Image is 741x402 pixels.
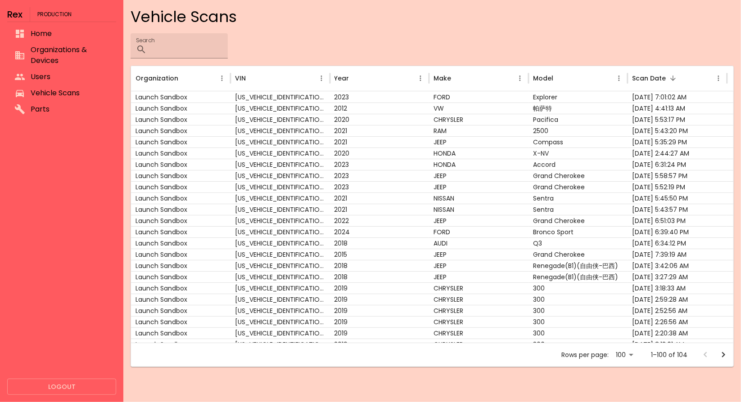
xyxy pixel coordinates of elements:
[429,339,529,350] div: CHRYSLER
[131,192,230,204] div: Launch Sandbox
[230,282,330,294] div: 2C3CCAAG1KH727074
[429,103,529,114] div: VW
[628,136,727,147] div: 8/19/2025, 5:35:29 PM
[429,192,529,204] div: NISSAN
[179,72,192,85] button: Sort
[429,327,529,339] div: CHRYSLER
[429,159,529,170] div: HONDA
[529,339,628,350] div: 300
[230,327,330,339] div: 2C3CCAAG1KH727074
[330,226,429,237] div: 2024
[651,350,687,359] p: 1–100 of 104
[529,249,628,260] div: Grand Cherokee
[230,215,330,226] div: 1C4RJFBGXNC143884
[230,159,330,170] div: 1HGCY1F30PA040808
[31,71,109,82] span: Users
[131,294,230,305] div: Launch Sandbox
[230,294,330,305] div: 2C3CCAAG1KH727074
[131,339,230,350] div: Launch Sandbox
[529,305,628,316] div: 300
[628,305,727,316] div: 8/13/2025, 2:52:56 AM
[330,147,429,159] div: 2020
[529,114,628,125] div: Pacifica
[529,282,628,294] div: 300
[230,114,330,125] div: 2C4RC1N72LR246505
[529,294,628,305] div: 300
[429,136,529,147] div: JEEP
[330,305,429,316] div: 2019
[429,260,529,271] div: JEEP
[529,181,628,192] div: Grand Cherokee
[712,72,725,85] button: Scan Date column menu
[235,74,246,83] div: VIN
[429,181,529,192] div: JEEP
[628,294,727,305] div: 8/13/2025, 2:59:28 AM
[554,72,567,85] button: Sort
[612,348,637,362] div: 100
[330,339,429,350] div: 2019
[330,237,429,249] div: 2018
[230,226,330,237] div: 3FMCR9B69RRE11415
[529,159,628,170] div: Accord
[529,271,628,282] div: Renegade(B1)(自由侠-巴西)
[628,192,727,204] div: 8/14/2025, 5:45:50 PM
[131,7,734,26] h4: Vehicle Scans
[131,103,230,114] div: Launch Sandbox
[529,136,628,147] div: Compass
[628,237,727,249] div: 8/13/2025, 6:34:12 PM
[330,125,429,136] div: 2021
[452,72,465,85] button: Sort
[628,282,727,294] div: 8/13/2025, 3:18:33 AM
[136,36,155,44] label: Search
[429,114,529,125] div: CHRYSLER
[628,327,727,339] div: 8/13/2025, 2:20:38 AM
[429,125,529,136] div: RAM
[429,226,529,237] div: FORD
[632,74,666,83] div: Scan Date
[429,249,529,260] div: JEEP
[628,226,727,237] div: 8/13/2025, 6:39:40 PM
[330,215,429,226] div: 2022
[330,170,429,181] div: 2023
[628,271,727,282] div: 8/13/2025, 3:27:29 AM
[628,103,727,114] div: 8/20/2025, 4:41:13 AM
[628,181,727,192] div: 8/14/2025, 5:52:19 PM
[330,136,429,147] div: 2021
[131,316,230,327] div: Launch Sandbox
[330,103,429,114] div: 2012
[31,88,109,98] span: Vehicle Scans
[529,316,628,327] div: 300
[230,271,330,282] div: LWVDA2069JB077480
[131,170,230,181] div: Launch Sandbox
[628,91,727,103] div: 8/20/2025, 7:01:02 AM
[131,181,230,192] div: Launch Sandbox
[7,7,23,22] h6: Rex
[131,305,230,316] div: Launch Sandbox
[628,316,727,327] div: 8/13/2025, 2:26:56 AM
[230,339,330,350] div: 2C3CCAAG1KH727074
[529,91,628,103] div: Explorer
[315,72,328,85] button: VIN column menu
[330,159,429,170] div: 2023
[529,192,628,204] div: Sentra
[230,260,330,271] div: LWVDA2069JB077480
[533,74,553,83] div: Model
[628,159,727,170] div: 8/14/2025, 6:31:24 PM
[131,215,230,226] div: Launch Sandbox
[131,237,230,249] div: Launch Sandbox
[529,226,628,237] div: Bronco Sport
[131,249,230,260] div: Launch Sandbox
[230,91,330,103] div: 1FMSK7DH7PGB43939
[131,204,230,215] div: Launch Sandbox
[628,215,727,226] div: 8/13/2025, 6:51:03 PM
[429,294,529,305] div: CHRYSLER
[434,74,451,83] div: Make
[529,170,628,181] div: Grand Cherokee
[628,260,727,271] div: 8/13/2025, 3:42:06 AM
[714,346,732,364] button: Go to next page
[230,192,330,204] div: 3N1AB8DV7MY239661
[230,237,330,249] div: WA1JCCFS4JR027165
[529,260,628,271] div: Renegade(B1)(自由侠-巴西)
[230,136,330,147] div: 3C4NJCBB4MT580865
[131,271,230,282] div: Launch Sandbox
